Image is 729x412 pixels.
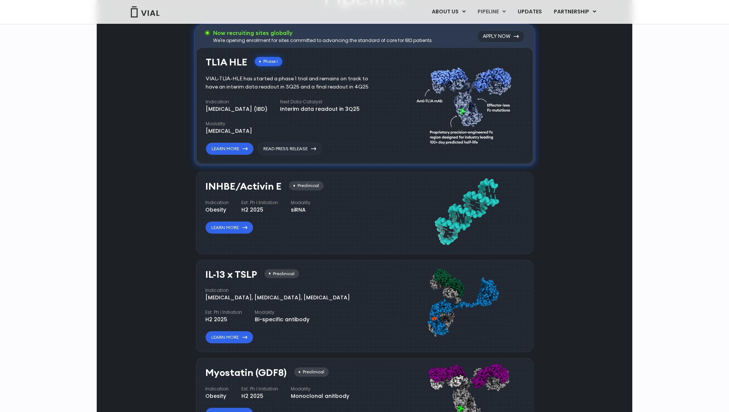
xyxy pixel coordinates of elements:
[206,75,379,91] div: VIAL-TL1A-HLE has started a phase 1 trial and remains on track to have an interim data readout in...
[206,120,252,127] h4: Modality
[280,105,360,113] div: Interim data readout in 3Q25
[205,386,229,392] h4: Indication
[130,6,160,17] img: Vial Logo
[205,331,253,344] a: Learn More
[512,6,547,18] a: UPDATES
[241,206,278,214] div: H2 2025
[205,316,242,324] div: H2 2025
[289,181,324,190] div: Preclinical
[291,392,349,400] div: Monoclonal anitbody
[291,199,311,206] h4: Modality
[213,37,433,44] div: We're opening enrollment for sites committed to advancing the standard of care for IBD patients.
[206,99,267,105] h4: Indication
[472,6,511,18] a: PIPELINEMenu Toggle
[548,6,602,18] a: PARTNERSHIPMenu Toggle
[291,206,311,214] div: siRNA
[257,142,322,155] a: Read Press Release
[205,392,229,400] div: Obesity
[241,392,278,400] div: H2 2025
[205,206,229,214] div: Obesity
[255,316,309,324] div: Bi-specific antibody
[241,199,278,206] h4: Est. Ph I Initiation
[417,53,516,155] img: TL1A antibody diagram.
[205,269,257,280] h3: IL-13 x TSLP
[206,105,267,113] div: [MEDICAL_DATA] (IBD)
[206,127,252,135] div: [MEDICAL_DATA]
[205,221,253,234] a: Learn More
[205,181,282,192] h3: INHBE/Activin E
[213,29,433,37] h3: Now recruiting sites globally
[264,269,299,279] div: Preclinical
[294,367,329,377] div: Preclinical
[206,57,247,68] h3: TL1A HLE
[255,57,282,66] div: Phase I
[205,199,229,206] h4: Indication
[205,367,287,378] h3: Myostatin (GDF8)
[426,6,471,18] a: ABOUT USMenu Toggle
[205,294,350,302] div: [MEDICAL_DATA], [MEDICAL_DATA], [MEDICAL_DATA]
[477,30,525,43] a: Apply Now
[205,309,242,316] h4: Est. Ph I Initiation
[206,142,254,155] a: Learn More
[205,287,350,294] h4: Indication
[255,309,309,316] h4: Modality
[241,386,278,392] h4: Est. Ph I Initiation
[291,386,349,392] h4: Modality
[280,99,360,105] h4: Next Data Catalyst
